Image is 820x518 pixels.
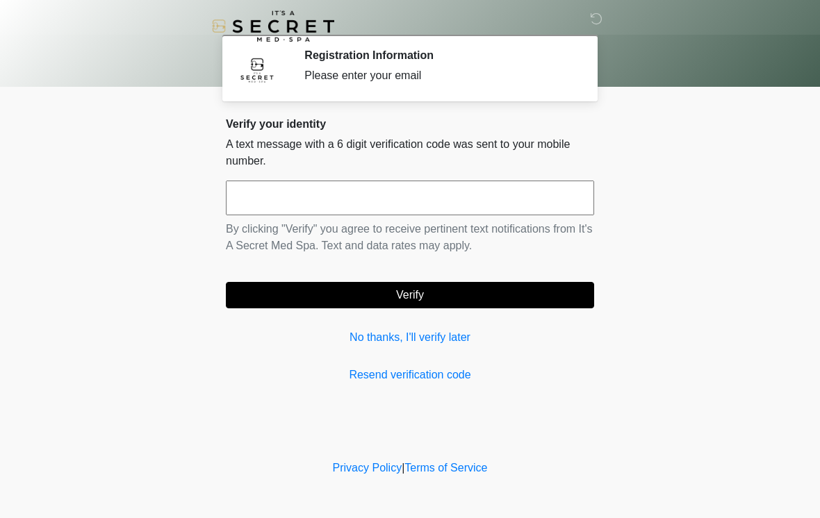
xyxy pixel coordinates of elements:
button: Verify [226,282,594,308]
p: By clicking "Verify" you agree to receive pertinent text notifications from It's A Secret Med Spa... [226,221,594,254]
a: | [402,462,404,474]
a: Terms of Service [404,462,487,474]
a: Privacy Policy [333,462,402,474]
img: It's A Secret Med Spa Logo [212,10,334,42]
p: A text message with a 6 digit verification code was sent to your mobile number. [226,136,594,169]
h2: Verify your identity [226,117,594,131]
h2: Registration Information [304,49,573,62]
img: Agent Avatar [236,49,278,90]
a: No thanks, I'll verify later [226,329,594,346]
div: Please enter your email [304,67,573,84]
a: Resend verification code [226,367,594,383]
